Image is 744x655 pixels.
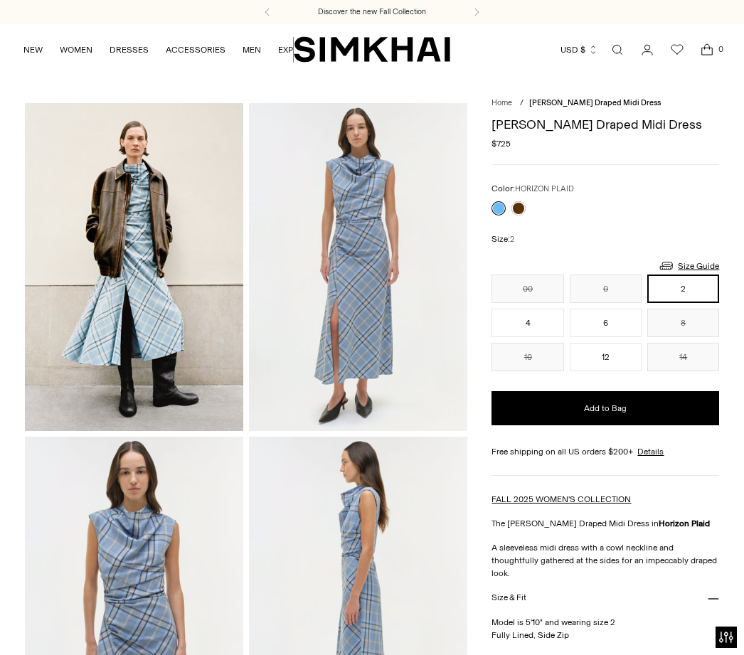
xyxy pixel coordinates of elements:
[515,184,574,193] span: HORIZON PLAID
[560,34,598,65] button: USD $
[570,343,642,371] button: 12
[318,6,426,18] a: Discover the new Fall Collection
[659,518,710,528] strong: Horizon Plaid
[520,97,524,110] div: /
[249,103,467,431] img: Burke Draped Midi Dress
[491,98,512,107] a: Home
[491,97,719,110] nav: breadcrumbs
[294,36,450,63] a: SIMKHAI
[510,235,514,244] span: 2
[491,137,511,150] span: $725
[714,43,727,55] span: 0
[278,34,315,65] a: EXPLORE
[491,445,719,458] div: Free shipping on all US orders $200+
[529,98,661,107] span: [PERSON_NAME] Draped Midi Dress
[23,34,43,65] a: NEW
[491,182,574,196] label: Color:
[491,593,526,602] h3: Size & Fit
[491,616,719,641] p: Model is 5'10" and wearing size 2 Fully Lined, Side Zip
[25,103,243,431] img: Burke Draped Midi Dress
[491,580,719,616] button: Size & Fit
[491,118,719,131] h1: [PERSON_NAME] Draped Midi Dress
[491,391,719,425] button: Add to Bag
[491,309,563,337] button: 4
[633,36,661,64] a: Go to the account page
[570,309,642,337] button: 6
[491,343,563,371] button: 10
[491,541,719,580] p: A sleeveless midi dress with a cowl neckline and thoughtfully gathered at the sides for an impecc...
[110,34,149,65] a: DRESSES
[603,36,632,64] a: Open search modal
[584,403,627,415] span: Add to Bag
[60,34,92,65] a: WOMEN
[243,34,261,65] a: MEN
[570,275,642,303] button: 0
[647,275,719,303] button: 2
[647,309,719,337] button: 8
[647,343,719,371] button: 14
[693,36,721,64] a: Open cart modal
[166,34,225,65] a: ACCESSORIES
[491,517,719,530] p: The [PERSON_NAME] Draped Midi Dress in
[491,233,514,246] label: Size:
[658,257,719,275] a: Size Guide
[491,275,563,303] button: 00
[663,36,691,64] a: Wishlist
[637,445,664,458] a: Details
[491,494,631,504] a: FALL 2025 WOMEN'S COLLECTION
